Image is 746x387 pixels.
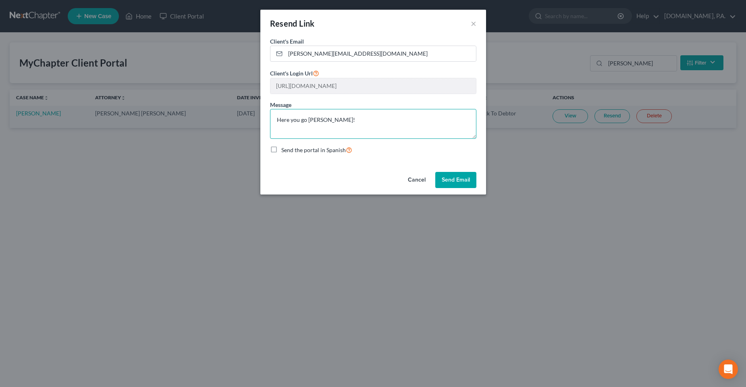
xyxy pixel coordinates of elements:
button: Send Email [435,172,476,188]
input: -- [270,78,476,94]
label: Client's Login Url [270,68,319,78]
button: × [471,19,476,28]
span: Client's Email [270,38,304,45]
div: Resend Link [270,18,315,29]
button: Cancel [401,172,432,188]
span: Send the portal in Spanish [281,146,346,153]
input: Enter email... [285,46,476,61]
div: Open Intercom Messenger [719,360,738,379]
label: Message [270,100,291,109]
